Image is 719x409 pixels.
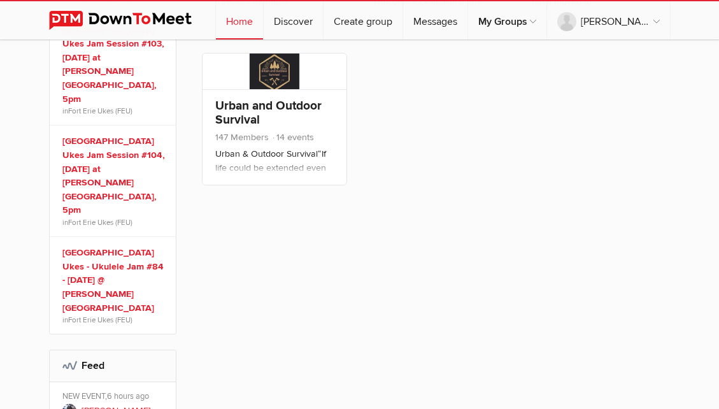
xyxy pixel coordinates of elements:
span: in [62,315,167,325]
a: Messages [403,1,467,39]
a: Create group [324,1,402,39]
span: in [62,217,167,227]
p: Urban & Outdoor Survival“If life could be extended even for one more day this would all be worth ... [215,147,334,211]
a: My Groups [468,1,546,39]
a: [GEOGRAPHIC_DATA] Ukes Jam Session #104, [DATE] at [PERSON_NAME][GEOGRAPHIC_DATA], 5pm [62,134,167,217]
a: Home [216,1,263,39]
a: Fort Erie Ukes (FEU) [68,315,132,324]
a: [GEOGRAPHIC_DATA] Ukes - Ukulele Jam #84 - [DATE] @ [PERSON_NAME][GEOGRAPHIC_DATA] [62,246,167,315]
img: DownToMeet [49,11,211,30]
span: 14 events [271,132,314,143]
h2: Feed [62,350,163,381]
a: [GEOGRAPHIC_DATA] Ukes Jam Session #103, [DATE] at [PERSON_NAME][GEOGRAPHIC_DATA], 5pm [62,24,167,106]
a: Fort Erie Ukes (FEU) [68,218,132,227]
a: Discover [264,1,323,39]
span: 6 hours ago [107,391,149,401]
a: Urban and Outdoor Survival [215,98,322,127]
span: in [62,106,167,116]
a: [PERSON_NAME] [547,1,670,39]
div: NEW EVENT, [62,391,167,404]
a: Fort Erie Ukes (FEU) [68,106,132,115]
span: 147 Members [215,132,269,143]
